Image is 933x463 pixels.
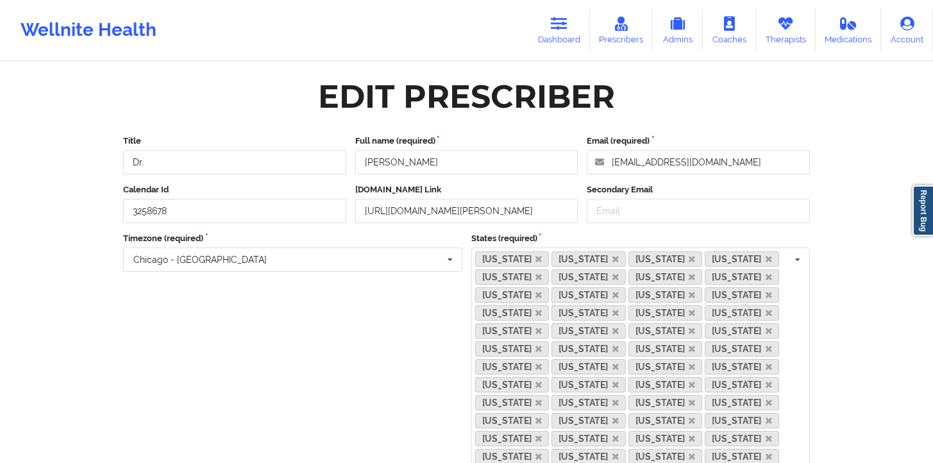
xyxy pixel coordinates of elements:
a: [US_STATE] [475,395,550,410]
label: Secondary Email [587,183,810,196]
a: [US_STATE] [705,305,779,321]
a: [US_STATE] [551,413,626,428]
a: Account [881,9,933,51]
input: Email address [587,150,810,174]
a: [US_STATE] [628,251,703,267]
a: [US_STATE] [475,377,550,392]
label: Email (required) [587,135,810,147]
a: [US_STATE] [705,323,779,339]
a: [US_STATE] [551,323,626,339]
a: [US_STATE] [551,341,626,357]
input: Title [123,150,346,174]
a: [US_STATE] [628,287,703,303]
a: [US_STATE] [551,431,626,446]
a: [US_STATE] [705,359,779,375]
a: [US_STATE] [705,251,779,267]
a: Dashboard [528,9,590,51]
a: [US_STATE] [551,395,626,410]
a: [US_STATE] [475,269,550,285]
div: Edit Prescriber [318,76,615,117]
a: [US_STATE] [628,269,703,285]
a: [US_STATE] [705,395,779,410]
label: Full name (required) [355,135,578,147]
a: [US_STATE] [551,251,626,267]
a: [US_STATE] [475,251,550,267]
a: [US_STATE] [475,413,550,428]
a: [US_STATE] [628,395,703,410]
a: [US_STATE] [705,431,779,446]
a: [US_STATE] [551,359,626,375]
a: [US_STATE] [628,431,703,446]
a: [US_STATE] [705,341,779,357]
a: [US_STATE] [475,359,550,375]
a: [US_STATE] [628,359,703,375]
input: Email [587,199,810,223]
a: [US_STATE] [551,305,626,321]
a: Therapists [756,9,816,51]
a: [US_STATE] [475,305,550,321]
a: [US_STATE] [705,269,779,285]
a: [US_STATE] [705,377,779,392]
a: [US_STATE] [628,305,703,321]
label: Timezone (required) [123,232,462,245]
label: Calendar Id [123,183,346,196]
a: [US_STATE] [475,431,550,446]
a: Coaches [703,9,756,51]
a: [US_STATE] [705,287,779,303]
input: Full name [355,150,578,174]
a: Medications [816,9,882,51]
a: [US_STATE] [475,341,550,357]
label: States (required) [471,232,811,245]
a: Admins [653,9,703,51]
a: [US_STATE] [628,377,703,392]
a: [US_STATE] [628,413,703,428]
a: Prescribers [590,9,653,51]
label: [DOMAIN_NAME] Link [355,183,578,196]
a: Report Bug [912,185,933,236]
input: Calendar Id [123,199,346,223]
a: [US_STATE] [475,323,550,339]
div: Chicago - [GEOGRAPHIC_DATA] [133,255,267,264]
a: [US_STATE] [551,377,626,392]
a: [US_STATE] [475,287,550,303]
label: Title [123,135,346,147]
a: [US_STATE] [551,287,626,303]
a: [US_STATE] [628,341,703,357]
a: [US_STATE] [628,323,703,339]
a: [US_STATE] [705,413,779,428]
a: [US_STATE] [551,269,626,285]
